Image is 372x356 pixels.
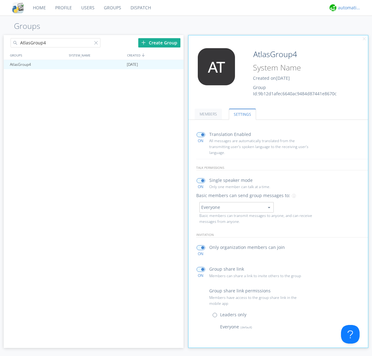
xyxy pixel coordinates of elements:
p: All messages are automatically translated from the transmitting user’s spoken language to the rec... [209,138,308,156]
p: invitation [196,232,368,237]
p: Group share link [209,266,244,273]
div: ON [194,184,208,189]
p: Basic members can transmit messages to anyone, and can receive messages from anyone. [199,213,315,224]
div: CREATED [126,51,184,60]
p: Members have access to the group share link in the mobile app [209,295,308,306]
span: Group Id: 9b12d1afec6640ac9484d87441e8670c [253,84,337,97]
img: cddb5a64eb264b2086981ab96f4c1ba7 [12,2,24,13]
p: Leaders only [220,311,246,318]
button: Everyone [199,202,274,213]
span: (default) [239,325,252,329]
div: Create Group [138,38,180,47]
span: Created on [253,75,290,81]
p: Group share link permissions [209,287,271,294]
p: Everyone [220,323,252,330]
p: Only one member can talk at a time. [209,184,308,190]
span: [DATE] [276,75,290,81]
p: Single speaker mode [209,177,253,184]
div: ON [194,251,208,256]
img: plus.svg [141,40,146,45]
div: SYSTEM_NAME [67,51,126,60]
div: AtlasGroup4 [8,60,66,69]
div: GROUPS [8,51,66,60]
img: 373638.png [193,48,240,85]
img: cancel.svg [362,37,366,41]
div: automation+atlas [338,5,361,11]
span: [DATE] [127,60,138,69]
p: Translation Enabled [209,131,251,138]
a: MEMBERS [195,109,222,119]
input: Group Name [251,48,351,61]
input: System Name [251,62,351,74]
p: Basic members can send group messages to: [196,192,290,199]
a: SETTINGS [229,109,256,120]
img: d2d01cd9b4174d08988066c6d424eccd [330,4,336,11]
p: Members can share a link to invite others to the group [209,273,308,279]
p: Only organization members can join [209,244,285,251]
input: Search groups [11,38,100,47]
p: talk permissions [196,165,368,170]
div: ON [194,138,208,143]
iframe: Toggle Customer Support [341,325,360,344]
div: ON [194,273,208,278]
a: AtlasGroup4[DATE] [4,60,184,69]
